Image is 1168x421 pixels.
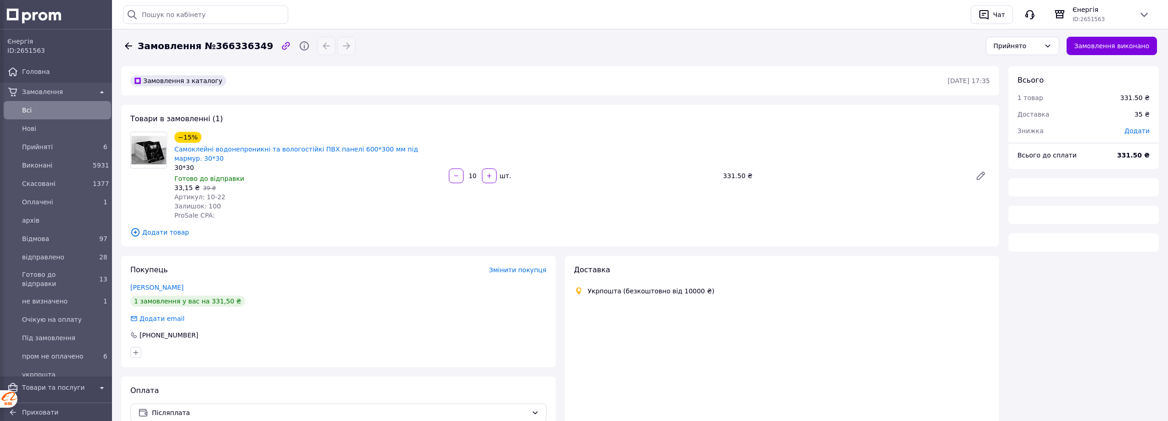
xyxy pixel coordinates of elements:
span: 1 [103,298,107,305]
div: [PHONE_NUMBER] [139,331,199,340]
div: Укрпошта (безкоштовно від 10000 ₴) [586,286,717,296]
div: Додати email [129,314,185,323]
span: 33,15 ₴ [174,184,200,191]
span: Готово до відправки [174,175,244,182]
span: Покупець [130,265,168,274]
button: Чат [971,6,1013,24]
span: Товари та послуги [22,383,93,392]
span: ProSale CPA: [174,212,215,219]
span: Виконані [22,161,89,170]
span: 1377 [93,180,109,187]
span: Прийняті [22,142,89,152]
div: Додати email [139,314,185,323]
div: 331.50 ₴ [1120,93,1150,102]
span: Товари в замовленні (1) [130,114,223,123]
span: Всi [22,106,107,115]
span: пром не оплачено [22,352,89,361]
div: Замовлення з каталогу [130,75,226,86]
span: Залишок: 100 [174,202,221,210]
span: 13 [99,275,107,283]
span: Очікую на оплату [22,315,107,324]
span: 39 ₴ [203,185,216,191]
span: Додати товар [130,227,990,237]
div: 35 ₴ [1129,104,1155,124]
span: Замовлення [22,87,93,96]
a: Редагувати [972,167,990,185]
div: 30*30 [174,163,441,172]
span: Оплачені [22,197,89,207]
div: шт. [497,171,512,180]
img: Самоклейні водонепроникні та вологостійкі ПВХ панелі 600*300 мм під мармур. 30*30 [131,136,167,164]
span: Єнергія [1073,5,1131,14]
span: 6 [103,353,107,360]
span: архів [22,216,107,225]
span: Головна [22,67,107,76]
span: Відмова [22,234,89,243]
span: Доставка [574,265,610,274]
span: ID: 2651563 [7,47,45,54]
a: Самоклейні водонепроникні та вологостійкі ПВХ панелі 600*300 мм під мармур. 30*30 [174,146,418,162]
span: Приховати [22,409,58,416]
span: ID: 2651563 [1073,16,1105,22]
span: Додати [1124,127,1150,135]
span: Скасовані [22,179,89,188]
span: 1 [103,198,107,206]
span: 1 товар [1017,94,1043,101]
span: Змінити покупця [489,266,547,274]
span: Готово до відправки [22,270,89,288]
span: Під замовлення [22,333,107,342]
span: Замовлення №366336349 [138,39,273,53]
span: 28 [99,253,107,261]
span: 6 [103,143,107,151]
span: не визначено [22,297,89,306]
a: [PERSON_NAME] [130,284,184,291]
span: Нові [22,124,107,133]
div: Прийнято [994,41,1040,51]
span: Єнергія [7,37,107,46]
div: −15% [174,132,201,143]
span: 97 [99,235,107,242]
span: укрпошта [22,370,107,379]
span: відправлено [22,253,89,262]
span: Артикул: 10-22 [174,193,225,201]
div: 1 замовлення у вас на 331,50 ₴ [130,296,245,307]
input: Пошук по кабінету [123,6,288,24]
span: Доставка [1017,111,1049,118]
span: 5931 [93,162,109,169]
span: Всього до сплати [1017,152,1077,159]
span: Післяплата [152,408,528,418]
div: Чат [991,8,1007,22]
span: Оплата [130,386,159,395]
span: Знижка [1017,127,1044,135]
span: Всього [1017,76,1044,84]
button: Замовлення виконано [1067,37,1157,55]
div: 331.50 ₴ [719,169,968,182]
b: 331.50 ₴ [1117,152,1150,159]
time: [DATE] 17:35 [948,77,990,84]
